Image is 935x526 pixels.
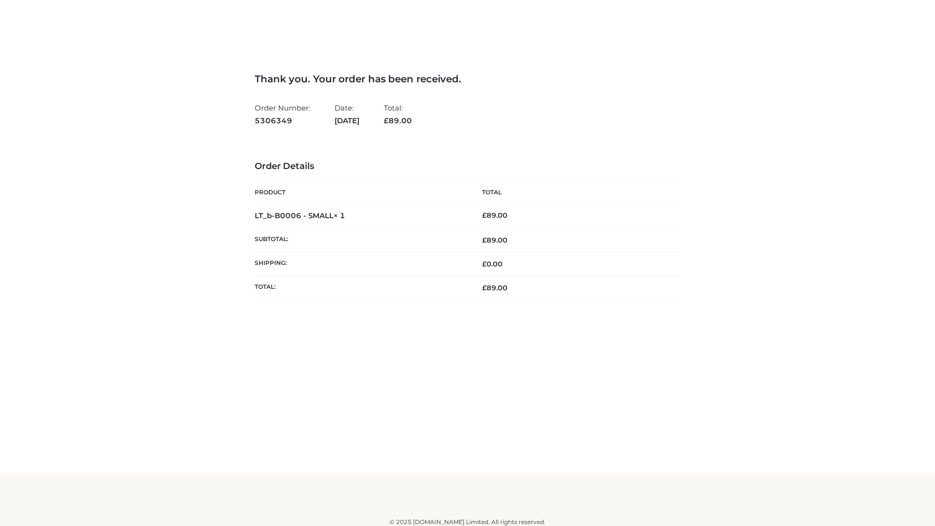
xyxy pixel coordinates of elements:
[482,283,486,292] span: £
[255,73,680,85] h3: Thank you. Your order has been received.
[482,260,503,268] bdi: 0.00
[255,228,467,252] th: Subtotal:
[482,236,486,244] span: £
[255,99,310,129] li: Order Number:
[482,283,507,292] span: 89.00
[255,161,680,172] h3: Order Details
[384,99,412,129] li: Total:
[482,236,507,244] span: 89.00
[335,99,359,129] li: Date:
[482,211,486,220] span: £
[482,260,486,268] span: £
[255,211,345,220] strong: LT_b-B0006 - SMALL
[335,114,359,127] strong: [DATE]
[467,182,680,204] th: Total
[255,252,467,276] th: Shipping:
[384,116,412,125] span: 89.00
[384,116,389,125] span: £
[482,211,507,220] bdi: 89.00
[255,182,467,204] th: Product
[255,276,467,300] th: Total:
[255,114,310,127] strong: 5306349
[334,211,345,220] strong: × 1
